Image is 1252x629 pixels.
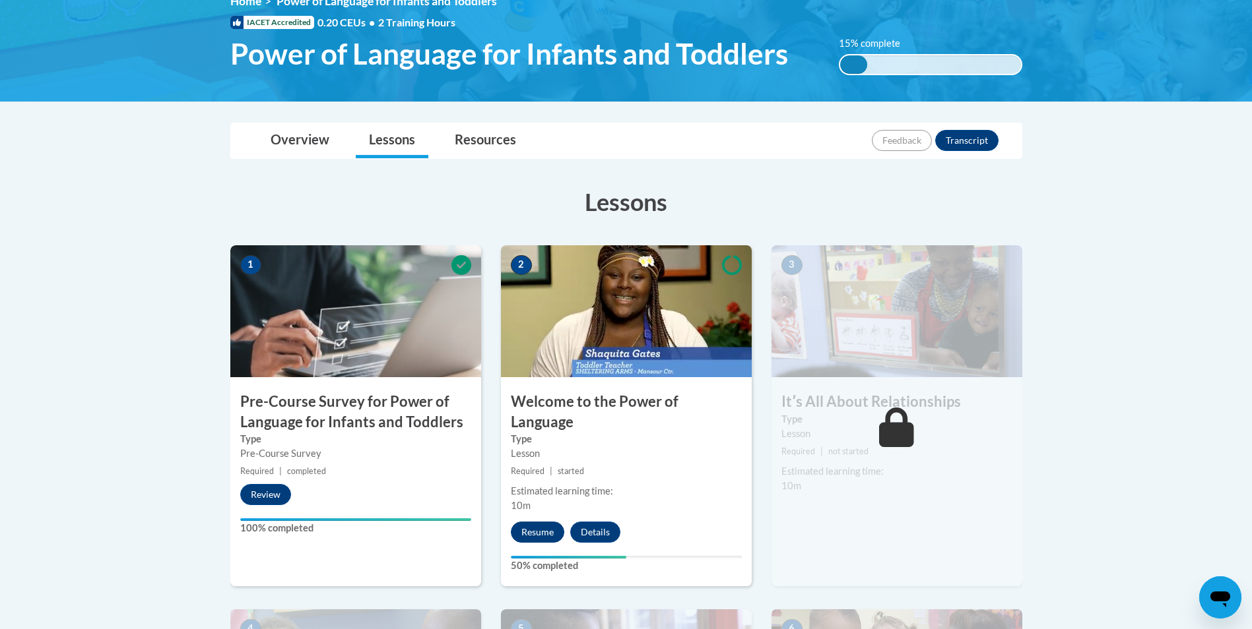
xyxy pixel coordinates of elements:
button: Feedback [872,130,932,151]
span: | [550,466,552,476]
button: Transcript [935,130,999,151]
span: 10m [511,500,531,511]
span: Power of Language for Infants and Toddlers [230,36,788,71]
div: 15% complete [840,55,867,74]
button: Resume [511,522,564,543]
h3: Lessons [230,185,1022,218]
label: 15% complete [839,36,915,51]
div: Lesson [781,427,1012,441]
span: Required [511,466,544,476]
div: Lesson [511,446,742,461]
div: Your progress [240,518,471,521]
button: Details [570,522,620,543]
span: 3 [781,255,803,275]
span: started [558,466,584,476]
div: Estimated learning time: [511,484,742,498]
h3: Pre-Course Survey for Power of Language for Infants and Toddlers [230,392,481,433]
span: Required [781,446,815,456]
div: Your progress [511,556,626,558]
span: • [369,16,375,28]
span: completed [287,466,326,476]
h3: Itʹs All About Relationships [772,392,1022,412]
label: Type [781,412,1012,427]
iframe: Button to launch messaging window [1199,576,1241,618]
span: 10m [781,480,801,491]
h3: Welcome to the Power of Language [501,392,752,433]
div: Estimated learning time: [781,464,1012,479]
label: 50% completed [511,558,742,573]
span: 2 [511,255,532,275]
a: Lessons [356,123,428,158]
a: Overview [257,123,343,158]
img: Course Image [501,245,752,377]
span: IACET Accredited [230,16,314,29]
label: Type [511,432,742,446]
img: Course Image [230,245,481,377]
span: | [279,466,282,476]
img: Course Image [772,245,1022,377]
button: Review [240,484,291,505]
label: 100% completed [240,521,471,535]
span: 2 Training Hours [378,16,455,28]
span: | [820,446,823,456]
span: Required [240,466,274,476]
span: 1 [240,255,261,275]
div: Pre-Course Survey [240,446,471,461]
label: Type [240,432,471,446]
span: 0.20 CEUs [317,15,378,30]
a: Resources [442,123,529,158]
span: not started [828,446,869,456]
